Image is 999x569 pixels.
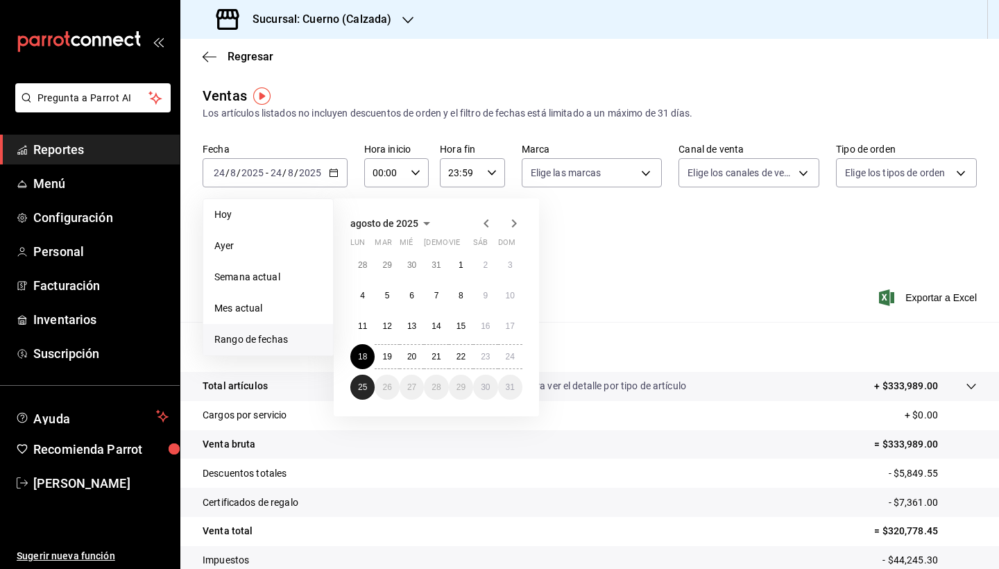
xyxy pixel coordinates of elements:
[400,283,424,308] button: 6 de agosto de 2025
[456,321,466,331] abbr: 15 de agosto de 2025
[358,382,367,392] abbr: 25 de agosto de 2025
[483,260,488,270] abbr: 2 de agosto de 2025
[400,253,424,278] button: 30 de julio de 2025
[203,50,273,63] button: Regresar
[213,167,225,178] input: --
[473,375,497,400] button: 30 de agosto de 2025
[407,260,416,270] abbr: 30 de julio de 2025
[203,339,977,355] p: Resumen
[498,344,522,369] button: 24 de agosto de 2025
[506,321,515,331] abbr: 17 de agosto de 2025
[33,310,169,329] span: Inventarios
[400,238,413,253] abbr: miércoles
[498,375,522,400] button: 31 de agosto de 2025
[498,283,522,308] button: 10 de agosto de 2025
[350,238,365,253] abbr: lunes
[449,283,473,308] button: 8 de agosto de 2025
[836,144,977,154] label: Tipo de orden
[473,253,497,278] button: 2 de agosto de 2025
[364,144,429,154] label: Hora inicio
[845,166,945,180] span: Elige los tipos de orden
[153,36,164,47] button: open_drawer_menu
[449,238,460,253] abbr: viernes
[382,382,391,392] abbr: 26 de agosto de 2025
[375,283,399,308] button: 5 de agosto de 2025
[456,382,466,392] abbr: 29 de agosto de 2025
[424,238,506,253] abbr: jueves
[33,174,169,193] span: Menú
[282,167,287,178] span: /
[350,283,375,308] button: 4 de agosto de 2025
[506,382,515,392] abbr: 31 de agosto de 2025
[270,167,282,178] input: --
[440,144,504,154] label: Hora fin
[473,314,497,339] button: 16 de agosto de 2025
[17,549,169,563] span: Sugerir nueva función
[424,283,448,308] button: 7 de agosto de 2025
[350,314,375,339] button: 11 de agosto de 2025
[241,11,391,28] h3: Sucursal: Cuerno (Calzada)
[37,91,149,105] span: Pregunta a Parrot AI
[358,260,367,270] abbr: 28 de julio de 2025
[434,291,439,300] abbr: 7 de agosto de 2025
[294,167,298,178] span: /
[508,260,513,270] abbr: 3 de agosto de 2025
[449,314,473,339] button: 15 de agosto de 2025
[506,291,515,300] abbr: 10 de agosto de 2025
[203,106,977,121] div: Los artículos listados no incluyen descuentos de orden y el filtro de fechas está limitado a un m...
[473,344,497,369] button: 23 de agosto de 2025
[449,344,473,369] button: 22 de agosto de 2025
[400,375,424,400] button: 27 de agosto de 2025
[874,437,977,452] p: = $333,989.00
[456,352,466,362] abbr: 22 de agosto de 2025
[678,144,819,154] label: Canal de venta
[382,352,391,362] abbr: 19 de agosto de 2025
[424,253,448,278] button: 31 de julio de 2025
[382,260,391,270] abbr: 29 de julio de 2025
[432,260,441,270] abbr: 31 de julio de 2025
[498,314,522,339] button: 17 de agosto de 2025
[33,440,169,459] span: Recomienda Parrot
[424,344,448,369] button: 21 de agosto de 2025
[375,375,399,400] button: 26 de agosto de 2025
[483,291,488,300] abbr: 9 de agosto de 2025
[253,87,271,105] img: Tooltip marker
[473,283,497,308] button: 9 de agosto de 2025
[400,314,424,339] button: 13 de agosto de 2025
[882,289,977,306] button: Exportar a Excel
[432,352,441,362] abbr: 21 de agosto de 2025
[481,382,490,392] abbr: 30 de agosto de 2025
[33,276,169,295] span: Facturación
[905,408,977,423] p: + $0.00
[15,83,171,112] button: Pregunta a Parrot AI
[33,408,151,425] span: Ayuda
[230,167,237,178] input: --
[889,495,977,510] p: - $7,361.00
[203,408,287,423] p: Cargos por servicio
[481,352,490,362] abbr: 23 de agosto de 2025
[214,332,322,347] span: Rango de fechas
[432,382,441,392] abbr: 28 de agosto de 2025
[889,466,977,481] p: - $5,849.55
[385,291,390,300] abbr: 5 de agosto de 2025
[432,321,441,331] abbr: 14 de agosto de 2025
[409,291,414,300] abbr: 6 de agosto de 2025
[498,253,522,278] button: 3 de agosto de 2025
[298,167,322,178] input: ----
[358,352,367,362] abbr: 18 de agosto de 2025
[214,207,322,222] span: Hoy
[214,301,322,316] span: Mes actual
[33,140,169,159] span: Reportes
[266,167,268,178] span: -
[241,167,264,178] input: ----
[358,321,367,331] abbr: 11 de agosto de 2025
[203,466,287,481] p: Descuentos totales
[424,375,448,400] button: 28 de agosto de 2025
[459,260,463,270] abbr: 1 de agosto de 2025
[375,253,399,278] button: 29 de julio de 2025
[360,291,365,300] abbr: 4 de agosto de 2025
[350,218,418,229] span: agosto de 2025
[350,253,375,278] button: 28 de julio de 2025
